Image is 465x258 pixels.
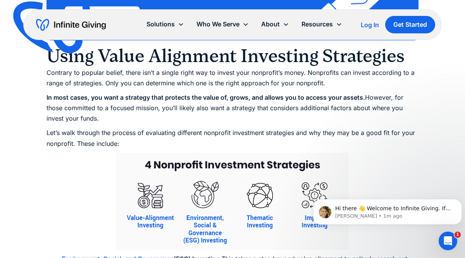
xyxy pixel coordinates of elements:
[46,128,418,149] p: Let’s walk through the process of evaluating different nonprofit investment strategies and why th...
[46,94,365,101] strong: In most cases, you want a strategy that protects the value of, grows, and allows you to access yo...
[190,16,255,33] div: Who We Serve
[46,92,418,124] p: However, for those committed to a focused mission, you’ll likely also want a strategy that consid...
[46,68,418,88] p: Contrary to popular belief, there isn’t a single right way to invest your nonprofit’s money. Nonp...
[116,153,349,250] img: Four nonprofit investing strategies, explained in the text below
[301,19,333,29] div: Resources
[146,19,175,29] div: Solutions
[36,19,106,31] a: home
[361,20,379,29] a: Log In
[255,16,295,33] div: About
[295,16,348,33] div: Resources
[361,22,379,28] div: Log In
[140,16,190,33] div: Solutions
[310,183,465,237] iframe: Intercom notifications message
[455,232,461,238] span: 1
[385,16,435,33] a: Get Started
[46,44,418,68] h2: Using Value Alignment Investing Strategies
[196,19,239,29] div: Who We Serve
[261,19,280,29] div: About
[439,232,457,250] iframe: Intercom live chat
